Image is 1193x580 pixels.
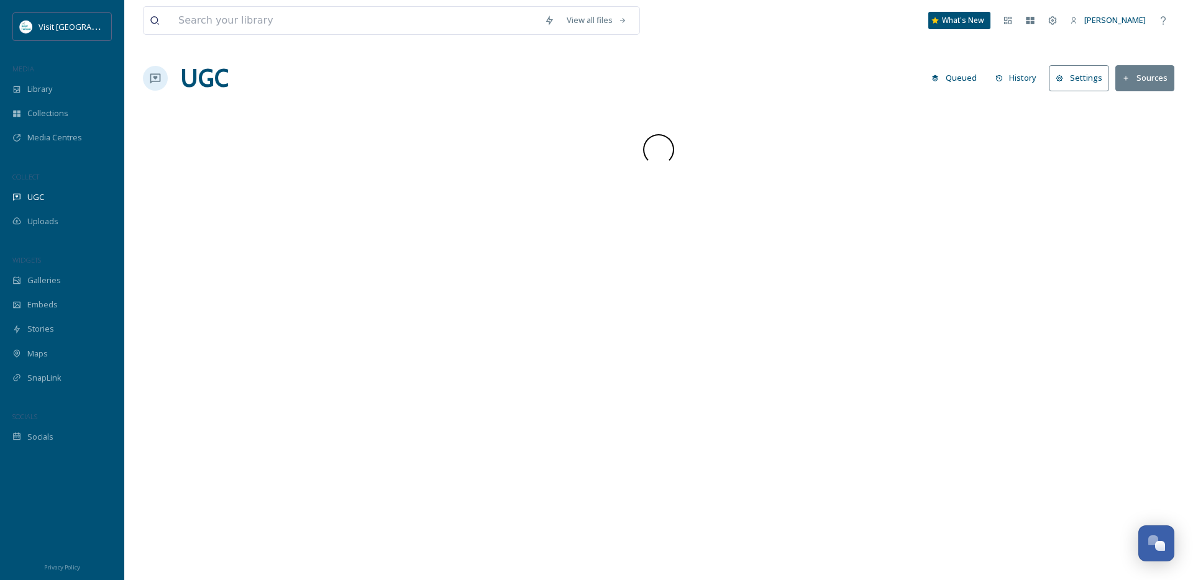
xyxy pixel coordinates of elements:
[27,299,58,310] span: Embeds
[180,60,229,97] a: UGC
[1064,8,1152,32] a: [PERSON_NAME]
[560,8,633,32] a: View all files
[12,64,34,73] span: MEDIA
[27,348,48,360] span: Maps
[1049,65,1109,91] button: Settings
[27,191,44,203] span: UGC
[12,412,37,421] span: SOCIALS
[27,107,68,119] span: Collections
[44,563,80,571] span: Privacy Policy
[27,372,62,384] span: SnapLink
[44,559,80,574] a: Privacy Policy
[27,83,52,95] span: Library
[12,255,41,265] span: WIDGETS
[989,66,1049,90] a: History
[928,12,990,29] a: What's New
[1049,65,1115,91] a: Settings
[925,66,989,90] a: Queued
[1084,14,1146,25] span: [PERSON_NAME]
[27,323,54,335] span: Stories
[1115,65,1174,91] button: Sources
[27,431,53,443] span: Socials
[39,20,135,32] span: Visit [GEOGRAPHIC_DATA]
[1138,525,1174,561] button: Open Chat
[989,66,1043,90] button: History
[172,7,538,34] input: Search your library
[20,20,32,33] img: download.jpeg
[27,132,82,143] span: Media Centres
[925,66,983,90] button: Queued
[27,274,61,286] span: Galleries
[12,172,39,181] span: COLLECT
[27,215,58,227] span: Uploads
